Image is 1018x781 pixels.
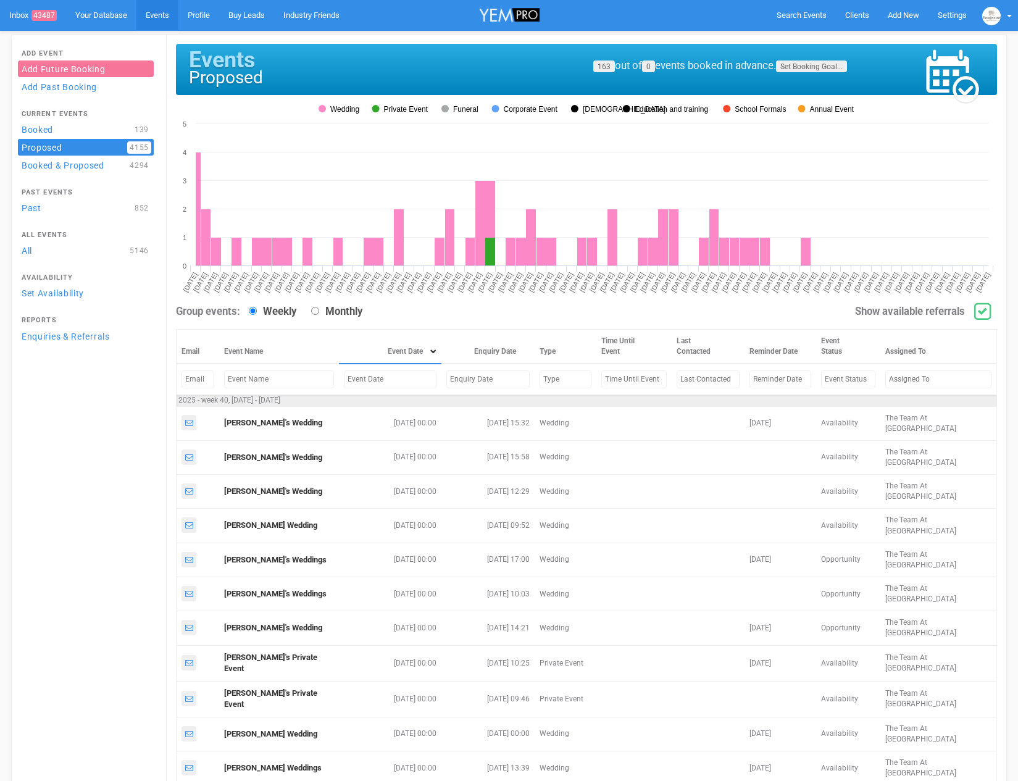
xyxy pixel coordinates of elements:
[339,681,442,717] td: [DATE] 00:00
[583,105,665,114] tspan: [DEMOGRAPHIC_DATA]
[18,199,154,216] a: Past852
[456,271,474,293] tspan: [DATE]
[745,717,817,751] td: [DATE]
[375,271,392,293] tspan: [DATE]
[880,406,997,440] td: The Team At [GEOGRAPHIC_DATA]
[578,271,595,293] tspan: [DATE]
[224,487,322,496] a: [PERSON_NAME]'s Wedding
[183,262,186,270] tspan: 0
[677,370,740,388] input: Filter by Last Contacted
[224,520,317,530] a: [PERSON_NAME] Wedding
[862,271,880,293] tspan: [DATE]
[816,509,880,543] td: Availability
[557,59,883,74] div: out of events booked in advance.
[183,206,186,213] tspan: 2
[680,271,697,293] tspan: [DATE]
[339,509,442,543] td: [DATE] 00:00
[202,271,219,293] tspan: [DATE]
[855,305,965,317] strong: Show available referrals
[842,271,859,293] tspan: [DATE]
[18,328,154,345] a: Enquiries & Referrals
[548,271,565,293] tspan: [DATE]
[568,271,585,293] tspan: [DATE]
[441,717,535,751] td: [DATE] 00:00
[224,653,317,674] a: [PERSON_NAME]'s Private Event
[880,509,997,543] td: The Team At [GEOGRAPHIC_DATA]
[924,48,980,104] img: events_calendar-47d57c581de8ae7e0d62452d7a588d7d83c6c9437aa29a14e0e0b6a065d91899.png
[885,370,991,388] input: Filter by Assigned To
[537,271,554,293] tspan: [DATE]
[441,440,535,474] td: [DATE] 15:58
[816,577,880,611] td: Opportunity
[982,7,1001,25] img: BGLogo.jpg
[436,271,453,293] tspan: [DATE]
[873,271,890,293] tspan: [DATE]
[243,304,296,319] label: Weekly
[441,329,535,364] th: Enquiry Date
[22,232,150,239] h4: All Events
[339,406,442,440] td: [DATE] 00:00
[880,440,997,474] td: The Team At [GEOGRAPHIC_DATA]
[324,271,341,293] tspan: [DATE]
[781,271,798,293] tspan: [DATE]
[18,61,154,77] a: Add Future Booking
[588,271,606,293] tspan: [DATE]
[745,406,817,440] td: [DATE]
[853,271,870,293] tspan: [DATE]
[745,329,817,364] th: Reminder Date
[441,645,535,681] td: [DATE] 10:25
[314,271,331,293] tspan: [DATE]
[339,717,442,751] td: [DATE] 00:00
[535,329,596,364] th: Type
[672,329,745,364] th: Last Contacted
[132,123,151,136] span: 139
[354,271,372,293] tspan: [DATE]
[535,681,596,717] td: Private Event
[669,271,686,293] tspan: [DATE]
[880,475,997,509] td: The Team At [GEOGRAPHIC_DATA]
[181,370,214,388] input: Filter by Email
[405,271,422,293] tspan: [DATE]
[535,406,596,440] td: Wedding
[730,271,748,293] tspan: [DATE]
[601,370,667,388] input: Filter by Time Until Event
[771,271,788,293] tspan: [DATE]
[249,307,257,315] input: Weekly
[22,111,150,118] h4: Current Events
[639,271,656,293] tspan: [DATE]
[127,244,151,257] span: 5146
[466,271,483,293] tspan: [DATE]
[598,271,615,293] tspan: [DATE]
[974,271,991,293] tspan: [DATE]
[311,307,319,315] input: Monthly
[263,271,280,293] tspan: [DATE]
[557,271,575,293] tspan: [DATE]
[224,453,322,462] a: [PERSON_NAME]'s Wedding
[453,105,478,114] tspan: Funeral
[745,611,817,645] td: [DATE]
[189,69,537,88] h1: Proposed
[880,543,997,577] td: The Team At [GEOGRAPHIC_DATA]
[649,271,666,293] tspan: [DATE]
[183,149,186,156] tspan: 4
[283,271,301,293] tspan: [DATE]
[224,555,327,564] a: [PERSON_NAME]'s Weddings
[619,271,636,293] tspan: [DATE]
[954,271,971,293] tspan: [DATE]
[224,729,317,738] a: [PERSON_NAME] Wedding
[243,271,260,293] tspan: [DATE]
[535,645,596,681] td: Private Event
[330,105,359,114] tspan: Wedding
[18,121,154,138] a: Booked139
[183,177,186,185] tspan: 3
[761,271,778,293] tspan: [DATE]
[477,271,494,293] tspan: [DATE]
[224,418,322,427] a: [PERSON_NAME]'s Wedding
[339,475,442,509] td: [DATE] 00:00
[629,271,646,293] tspan: [DATE]
[816,475,880,509] td: Availability
[339,611,442,645] td: [DATE] 00:00
[339,645,442,681] td: [DATE] 00:00
[334,271,351,293] tspan: [DATE]
[22,274,150,282] h4: Availability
